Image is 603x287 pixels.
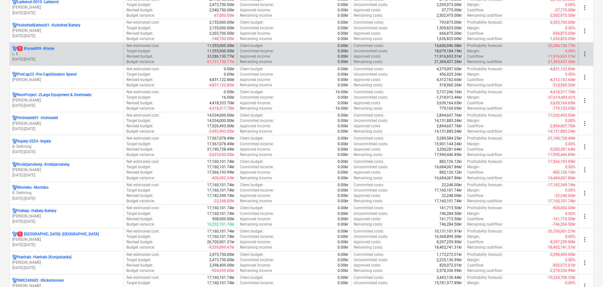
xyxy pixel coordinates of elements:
p: Client budget : [240,66,264,72]
p: [GEOGRAPHIC_DATA] - [GEOGRAPHIC_DATA] [17,232,99,237]
p: 14,534,000.00kr [207,118,235,123]
div: NonProject -ZLarge Equipment & Overheads[PERSON_NAME][DATE]-[DATE] [12,92,121,108]
p: Margin : [467,95,480,100]
p: Cashflow : [467,77,484,83]
p: Remaining income : [240,106,273,111]
p: -21,731,130.77kr [206,59,235,65]
p: Approved income : [240,147,271,152]
p: [PERSON_NAME] [12,167,121,173]
span: more_vert [581,4,589,11]
p: 0.00kr [338,31,348,36]
p: Remaining income : [240,59,273,65]
span: more_vert [581,27,589,35]
p: Cashflow : [467,8,484,13]
p: Approved costs : [354,77,381,83]
p: 2,303,700.00kr [209,31,235,36]
p: Margin : [467,26,480,31]
p: [PERSON_NAME] [12,77,121,83]
p: -4,831,122.86kr [549,66,576,72]
p: 2,473,750.00kr [209,2,235,8]
p: Approved income : [240,31,271,36]
p: [DATE] - [DATE] [12,196,121,201]
p: Approved costs : [354,100,381,106]
p: 16.00kr [335,106,348,111]
p: Net estimated cost : [126,66,159,72]
p: Profitability forecast : [467,66,503,72]
p: Net estimated cost : [126,89,159,95]
p: Budget variance : [126,83,155,88]
p: Approved income : [240,100,271,106]
p: 0.00kr [338,123,348,129]
div: Project has multi currencies enabled [12,162,17,167]
p: Budget variance : [126,152,155,158]
p: Hanhals - Hanhals (Kungsbacka) [17,255,72,260]
div: Holmselet01 -Holmselet[PERSON_NAME][DATE]-[DATE] [12,115,121,131]
span: more_vert [581,97,589,104]
p: [PERSON_NAME] [12,98,121,103]
p: Profitability forecast : [467,136,503,141]
p: Remaining cashflow : [467,83,503,88]
p: HultsfredBattery01 - Hultsfred Battery [17,23,80,28]
p: [DATE] - [DATE] [12,103,121,108]
p: 21,369,437.26kr [434,59,462,65]
p: Target budget : [126,141,151,147]
p: Uncommitted costs : [354,72,388,77]
p: Committed costs : [354,66,384,72]
p: 33,286,130.77kr [207,54,235,59]
p: Target budget : [126,49,151,54]
div: PreCap23 -Pre Capitilisation Spend[PERSON_NAME] [12,72,121,83]
p: Committed income : [240,72,274,77]
p: Target budget : [126,118,151,123]
p: Client budget : [240,20,264,25]
p: 3,200,281.64kr [437,147,462,152]
p: 0.00kr [338,129,348,134]
p: Target budget : [126,26,151,31]
p: Uncommitted costs : [354,118,388,123]
p: NonProject - ZLarge Equipment & Overheads [17,92,91,98]
p: 0.00kr [338,147,348,152]
p: Uncommitted costs : [354,141,388,147]
p: Budget variance : [126,36,155,42]
p: Cashflow : [467,100,484,106]
p: Net estimated cost : [126,159,159,164]
span: more_vert [581,120,589,127]
p: Mortebo - Mortebo [17,185,49,190]
p: Client budget : [240,113,264,118]
p: Revised budget : [126,31,153,36]
p: Uncommitted costs : [354,26,388,31]
p: Net estimated cost : [126,136,159,141]
div: Ingarp-2024 -IngarpB. Dellming[DATE]-[DATE] [12,139,121,155]
span: more_vert [581,73,589,81]
p: [PERSON_NAME] [12,5,121,10]
p: -21,369,437.26kr [547,59,576,65]
p: Remaining income : [240,36,273,42]
p: -2,303,700.00kr [549,20,576,25]
p: 15,901,144.24kr [434,141,462,147]
p: 0.00% [565,118,576,123]
p: Approved income : [240,54,271,59]
p: -17,990,446.85kr [547,152,576,158]
div: Project has multi currencies enabled [12,278,17,283]
p: Remaining costs : [354,36,383,42]
p: 0.00kr [338,13,348,18]
p: Approved income : [240,8,271,13]
p: -3,200,281.64kr [549,147,576,152]
p: Committed income : [240,2,274,8]
p: 0.00kr [338,26,348,31]
p: 0.00% [565,26,576,31]
p: -2,492,493.00kr [208,129,235,134]
p: Net estimated cost : [126,43,159,49]
p: 0.00kr [338,8,348,13]
p: Uncommitted costs : [354,49,388,54]
p: Remaining cashflow : [467,106,503,111]
p: 5,737,246.16kr [437,89,462,95]
p: [DATE] - [DATE] [12,173,121,178]
p: Revised budget : [126,123,153,129]
p: 18,679,184.19kr [434,49,462,54]
p: 0.00kr [338,54,348,59]
div: Project has multi currencies enabled [12,208,17,214]
p: Net estimated cost : [126,113,159,118]
p: Revised budget : [126,8,153,13]
p: Client budget : [240,159,264,164]
p: Target budget : [126,95,151,100]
